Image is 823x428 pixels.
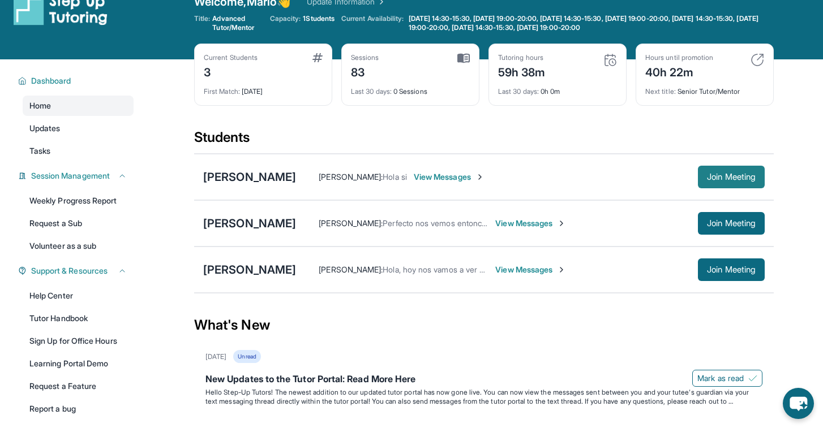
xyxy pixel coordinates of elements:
[557,265,566,274] img: Chevron-Right
[29,145,50,157] span: Tasks
[645,87,676,96] span: Next title :
[23,191,134,211] a: Weekly Progress Report
[205,388,762,406] p: Hello Step-Up Tutors! The newest addition to our updated tutor portal has now gone live. You can ...
[697,373,744,384] span: Mark as read
[23,118,134,139] a: Updates
[27,75,127,87] button: Dashboard
[23,96,134,116] a: Home
[498,80,617,96] div: 0h 0m
[698,258,765,281] button: Join Meeting
[698,212,765,235] button: Join Meeting
[23,236,134,256] a: Volunteer as a sub
[341,14,404,32] span: Current Availability:
[194,128,774,153] div: Students
[303,14,335,23] span: 1 Students
[194,14,210,32] span: Title:
[748,374,757,383] img: Mark as read
[406,14,774,32] a: [DATE] 14:30-15:30, [DATE] 19:00-20:00, [DATE] 14:30-15:30, [DATE] 19:00-20:00, [DATE] 14:30-15:3...
[783,388,814,419] button: chat-button
[23,353,134,374] a: Learning Portal Demo
[351,53,379,62] div: Sessions
[203,169,296,185] div: [PERSON_NAME]
[414,171,485,183] span: View Messages
[212,14,263,32] span: Advanced Tutor/Mentor
[692,370,762,387] button: Mark as read
[23,376,134,396] a: Request a Feature
[194,300,774,350] div: What's New
[312,53,323,62] img: card
[233,350,260,363] div: Unread
[23,308,134,328] a: Tutor Handbook
[645,53,713,62] div: Hours until promotion
[557,219,566,228] img: Chevron-Right
[205,372,762,388] div: New Updates to the Tutor Portal: Read More Here
[203,215,296,231] div: [PERSON_NAME]
[27,170,127,181] button: Session Management
[204,87,240,96] span: First Match :
[409,14,772,32] span: [DATE] 14:30-15:30, [DATE] 19:00-20:00, [DATE] 14:30-15:30, [DATE] 19:00-20:00, [DATE] 14:30-15:3...
[23,399,134,419] a: Report a bug
[707,266,756,273] span: Join Meeting
[498,53,546,62] div: Tutoring hours
[27,265,127,276] button: Support & Resources
[495,218,566,229] span: View Messages
[204,80,323,96] div: [DATE]
[29,100,51,111] span: Home
[383,218,492,228] span: Perfecto nos vemos entonces!
[23,286,134,306] a: Help Center
[204,53,258,62] div: Current Students
[319,172,383,181] span: [PERSON_NAME] :
[29,123,61,134] span: Updates
[23,213,134,234] a: Request a Sub
[498,62,546,80] div: 59h 38m
[457,53,470,63] img: card
[204,62,258,80] div: 3
[23,331,134,351] a: Sign Up for Office Hours
[383,172,407,181] span: Hola si
[475,172,485,181] img: Chevron-Right
[205,352,226,361] div: [DATE]
[23,141,134,161] a: Tasks
[383,265,622,274] span: Hola, hoy nos vamos a ver a las 7 pm, verdad? Nomas confirmando
[31,170,110,181] span: Session Management
[203,262,296,278] div: [PERSON_NAME]
[645,62,713,80] div: 40h 22m
[351,87,392,96] span: Last 30 days :
[319,218,383,228] span: [PERSON_NAME] :
[603,53,617,67] img: card
[31,265,108,276] span: Support & Resources
[351,62,379,80] div: 83
[645,80,764,96] div: Senior Tutor/Mentor
[707,220,756,227] span: Join Meeting
[498,87,539,96] span: Last 30 days :
[698,166,765,188] button: Join Meeting
[495,264,566,275] span: View Messages
[707,174,756,180] span: Join Meeting
[351,80,470,96] div: 0 Sessions
[319,265,383,274] span: [PERSON_NAME] :
[751,53,764,67] img: card
[31,75,71,87] span: Dashboard
[270,14,301,23] span: Capacity:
